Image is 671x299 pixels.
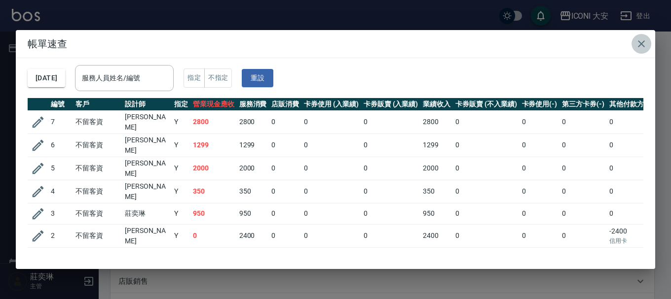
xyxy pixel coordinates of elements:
[609,236,659,245] p: 信用卡
[242,69,273,87] button: 重設
[237,98,269,111] th: 服務消費
[172,224,190,247] td: Y
[453,157,519,180] td: 0
[73,157,122,180] td: 不留客資
[204,68,232,88] button: 不指定
[559,110,607,133] td: 0
[122,203,172,224] td: 莊奕琳
[172,133,190,157] td: Y
[520,180,560,203] td: 0
[301,98,361,111] th: 卡券使用 (入業績)
[607,98,661,111] th: 其他付款方式(-)
[122,247,172,270] td: [PERSON_NAME]
[453,110,519,133] td: 0
[520,133,560,157] td: 0
[607,203,661,224] td: 0
[73,110,122,133] td: 不留客資
[520,203,560,224] td: 0
[453,180,519,203] td: 0
[190,157,237,180] td: 2000
[190,110,237,133] td: 2800
[559,157,607,180] td: 0
[420,224,453,247] td: 2400
[420,98,453,111] th: 業績收入
[420,203,453,224] td: 950
[237,224,269,247] td: 2400
[122,98,172,111] th: 設計師
[520,157,560,180] td: 0
[607,247,661,270] td: 0
[520,110,560,133] td: 0
[190,98,237,111] th: 營業現金應收
[269,203,301,224] td: 0
[48,180,73,203] td: 4
[301,157,361,180] td: 0
[269,157,301,180] td: 0
[301,203,361,224] td: 0
[237,110,269,133] td: 2800
[48,247,73,270] td: 1
[420,180,453,203] td: 350
[361,180,421,203] td: 0
[453,247,519,270] td: 0
[48,98,73,111] th: 編號
[420,133,453,157] td: 1299
[16,30,655,58] h2: 帳單速查
[73,98,122,111] th: 客戶
[301,110,361,133] td: 0
[122,133,172,157] td: [PERSON_NAME]
[122,180,172,203] td: [PERSON_NAME]
[172,247,190,270] td: Y
[73,133,122,157] td: 不留客資
[361,224,421,247] td: 0
[361,98,421,111] th: 卡券販賣 (入業績)
[361,133,421,157] td: 0
[172,110,190,133] td: Y
[190,133,237,157] td: 1299
[453,203,519,224] td: 0
[559,247,607,270] td: 0
[190,224,237,247] td: 0
[269,110,301,133] td: 0
[269,133,301,157] td: 0
[520,247,560,270] td: 0
[122,110,172,133] td: [PERSON_NAME]
[48,133,73,157] td: 6
[48,203,73,224] td: 3
[269,224,301,247] td: 0
[269,180,301,203] td: 0
[73,247,122,270] td: su小姐
[73,203,122,224] td: 不留客資
[172,157,190,180] td: Y
[420,157,453,180] td: 2000
[73,224,122,247] td: 不留客資
[559,203,607,224] td: 0
[172,98,190,111] th: 指定
[361,110,421,133] td: 0
[48,157,73,180] td: 5
[172,180,190,203] td: Y
[237,180,269,203] td: 350
[301,133,361,157] td: 0
[453,224,519,247] td: 0
[48,110,73,133] td: 7
[420,110,453,133] td: 2800
[453,133,519,157] td: 0
[73,180,122,203] td: 不留客資
[301,247,361,270] td: 0
[420,247,453,270] td: 350
[48,224,73,247] td: 2
[237,133,269,157] td: 1299
[172,203,190,224] td: Y
[361,247,421,270] td: 0
[607,110,661,133] td: 0
[520,98,560,111] th: 卡券使用(-)
[122,224,172,247] td: [PERSON_NAME]
[607,180,661,203] td: 0
[190,180,237,203] td: 350
[607,224,661,247] td: -2400
[269,247,301,270] td: 0
[453,98,519,111] th: 卡券販賣 (不入業績)
[190,247,237,270] td: 0
[269,98,301,111] th: 店販消費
